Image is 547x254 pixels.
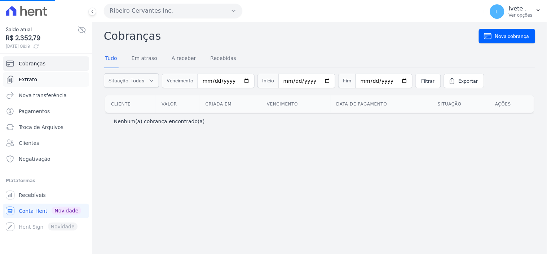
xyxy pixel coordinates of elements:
p: Ivete . [509,5,533,12]
th: Valor [156,95,199,113]
span: R$ 2.352,79 [6,33,78,43]
span: Saldo atual [6,26,78,33]
span: Extrato [19,76,37,83]
span: Recebíveis [19,191,46,199]
span: [DATE] 08:19 [6,43,78,49]
a: Troca de Arquivos [3,120,89,134]
a: Conta Hent Novidade [3,204,89,218]
th: Cliente [105,95,156,113]
span: Situação: Todas [109,77,144,84]
th: Situação [432,95,489,113]
nav: Sidebar [6,56,86,234]
a: Filtrar [415,74,441,88]
a: Exportar [444,74,484,88]
span: Troca de Arquivos [19,124,63,131]
a: Cobranças [3,56,89,71]
p: Nenhum(a) cobrança encontrado(a) [114,118,205,125]
span: Início [257,74,278,88]
span: Nova transferência [19,92,67,99]
a: Recebidas [209,49,238,68]
button: I. Ivete . Ver opções [484,1,547,22]
span: Nova cobrança [495,33,529,40]
h2: Cobranças [104,28,479,44]
th: Vencimento [261,95,330,113]
span: Novidade [52,207,81,215]
span: Negativação [19,155,50,163]
span: Exportar [459,77,478,85]
span: Vencimento [162,74,198,88]
a: Pagamentos [3,104,89,119]
a: Nova transferência [3,88,89,103]
span: Conta Hent [19,207,47,215]
span: Cobranças [19,60,45,67]
p: Ver opções [509,12,533,18]
th: Ações [489,95,534,113]
button: Situação: Todas [104,73,159,88]
th: Criada em [200,95,261,113]
span: Pagamentos [19,108,50,115]
div: Plataformas [6,176,86,185]
span: Clientes [19,139,39,147]
span: I. [496,9,499,14]
a: Nova cobrança [479,29,535,43]
a: Tudo [104,49,119,68]
span: Filtrar [422,77,435,85]
a: Negativação [3,152,89,166]
th: Data de pagamento [331,95,432,113]
span: Fim [338,74,356,88]
button: Ribeiro Cervantes Inc. [104,4,242,18]
a: Em atraso [130,49,159,68]
a: Clientes [3,136,89,150]
a: Recebíveis [3,188,89,202]
a: Extrato [3,72,89,87]
a: A receber [170,49,198,68]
